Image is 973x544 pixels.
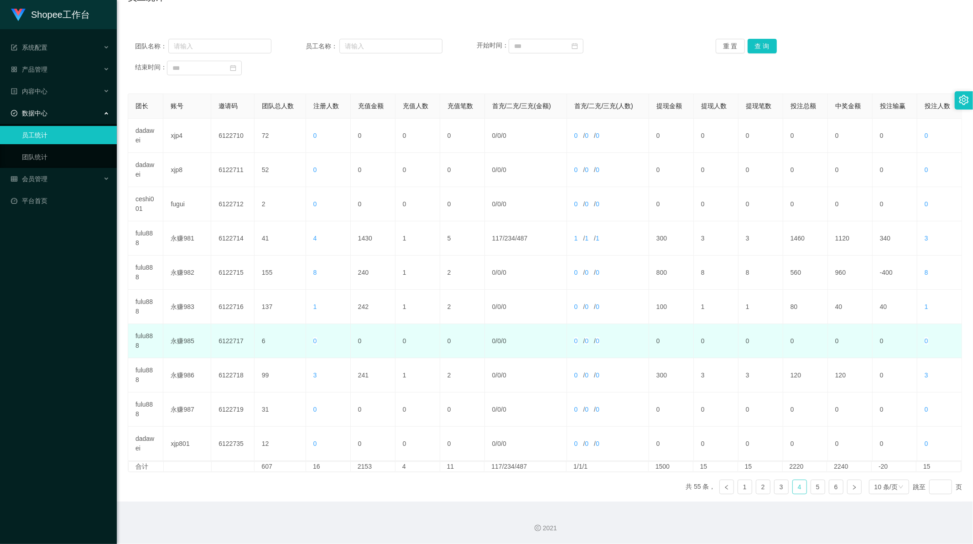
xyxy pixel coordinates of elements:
[567,187,649,221] td: / /
[874,480,898,494] div: 10 条/页
[774,480,789,494] li: 3
[783,358,828,392] td: 120
[492,337,496,345] span: 0
[262,102,294,110] span: 团队总人数
[925,235,928,242] span: 3
[219,102,238,110] span: 邀请码
[748,39,777,53] button: 查 询
[128,187,163,221] td: ceshi001
[791,102,816,110] span: 投注总额
[596,132,599,139] span: 0
[163,119,211,153] td: xjp4
[596,337,599,345] span: 0
[873,392,917,427] td: 0
[898,484,904,491] i: 图标: down
[596,269,599,276] span: 0
[503,132,506,139] span: 0
[128,324,163,358] td: fulu888
[313,235,317,242] span: 4
[783,119,828,153] td: 0
[738,480,752,494] a: 1
[163,358,211,392] td: 永赚986
[719,480,734,494] li: 上一页
[485,153,567,187] td: / /
[339,39,442,53] input: 请输入
[11,66,17,73] i: 图标: appstore-o
[171,102,183,110] span: 账号
[485,119,567,153] td: / /
[503,440,506,447] span: 0
[873,256,917,290] td: -400
[313,166,317,173] span: 0
[596,440,599,447] span: 0
[649,290,694,324] td: 100
[163,153,211,187] td: xjp8
[440,462,485,471] td: 11
[395,324,440,358] td: 0
[11,10,90,18] a: Shopee工作台
[574,440,578,447] span: 0
[880,102,905,110] span: 投注输赢
[585,371,588,379] span: 0
[503,337,506,345] span: 0
[255,290,306,324] td: 137
[925,269,928,276] span: 8
[694,221,739,256] td: 3
[828,221,873,256] td: 1120
[395,392,440,427] td: 0
[503,166,506,173] span: 0
[567,462,649,471] td: 1/1/1
[163,187,211,221] td: fugui
[313,440,317,447] span: 0
[313,337,317,345] span: 0
[395,153,440,187] td: 0
[128,392,163,427] td: fulu888
[128,427,163,461] td: dadawei
[163,427,211,461] td: xjp801
[567,290,649,324] td: / /
[694,256,739,290] td: 8
[497,371,501,379] span: 0
[739,392,783,427] td: 0
[255,119,306,153] td: 72
[567,358,649,392] td: / /
[873,187,917,221] td: 0
[497,132,501,139] span: 0
[828,427,873,461] td: 0
[828,187,873,221] td: 0
[11,110,47,117] span: 数据中心
[163,392,211,427] td: 永赚987
[211,427,255,461] td: 6122735
[596,235,599,242] span: 1
[574,269,578,276] span: 0
[829,480,843,494] li: 6
[596,303,599,310] span: 0
[873,324,917,358] td: 0
[811,480,825,494] li: 5
[313,102,339,110] span: 注册人数
[492,269,496,276] span: 0
[477,42,509,49] span: 开始时间：
[351,119,395,153] td: 0
[925,132,928,139] span: 0
[793,480,806,494] a: 4
[649,256,694,290] td: 800
[351,324,395,358] td: 0
[306,42,339,51] span: 员工名称：
[128,153,163,187] td: dadawei
[828,153,873,187] td: 0
[395,358,440,392] td: 1
[395,462,440,471] td: 4
[585,235,588,242] span: 1
[925,200,928,208] span: 0
[574,337,578,345] span: 0
[574,200,578,208] span: 0
[11,192,109,210] a: 图标: dashboard平台首页
[694,358,739,392] td: 3
[211,358,255,392] td: 6122718
[129,462,164,471] td: 合计
[503,303,506,310] span: 0
[739,187,783,221] td: 0
[574,371,578,379] span: 0
[492,200,496,208] span: 0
